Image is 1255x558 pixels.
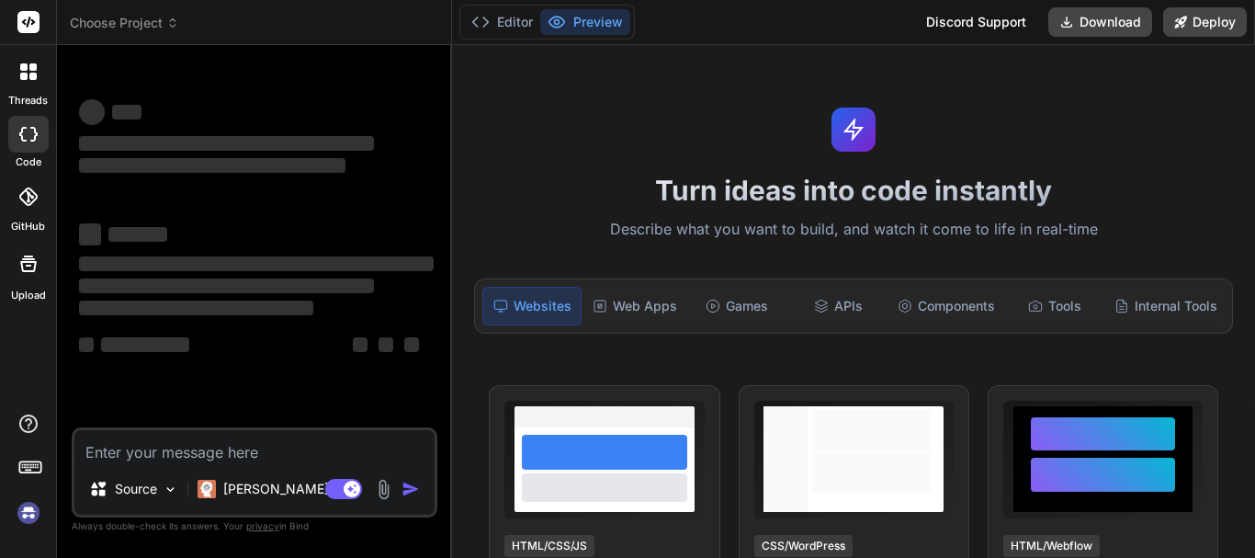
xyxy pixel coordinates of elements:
[79,223,101,245] span: ‌
[79,99,105,125] span: ‌
[70,14,179,32] span: Choose Project
[463,174,1244,207] h1: Turn ideas into code instantly
[16,154,41,170] label: code
[72,518,437,535] p: Always double-check its answers. Your in Bind
[789,287,887,325] div: APIs
[223,480,360,498] p: [PERSON_NAME] 4 S..
[112,105,141,120] span: ‌
[1048,7,1152,37] button: Download
[79,337,94,352] span: ‌
[915,7,1037,37] div: Discord Support
[13,497,44,529] img: signin
[1163,7,1247,37] button: Deploy
[79,136,374,151] span: ‌
[353,337,367,352] span: ‌
[79,279,374,293] span: ‌
[198,480,216,498] img: Claude 4 Sonnet
[11,219,45,234] label: GitHub
[79,256,434,271] span: ‌
[754,535,853,557] div: CSS/WordPress
[540,9,630,35] button: Preview
[79,158,345,173] span: ‌
[504,535,594,557] div: HTML/CSS/JS
[108,227,167,242] span: ‌
[101,337,189,352] span: ‌
[401,480,420,498] img: icon
[163,482,178,497] img: Pick Models
[463,218,1244,242] p: Describe what you want to build, and watch it come to life in real-time
[1006,287,1103,325] div: Tools
[379,337,393,352] span: ‌
[464,9,540,35] button: Editor
[1107,287,1225,325] div: Internal Tools
[1003,535,1100,557] div: HTML/Webflow
[8,93,48,108] label: threads
[482,287,582,325] div: Websites
[890,287,1002,325] div: Components
[373,479,394,500] img: attachment
[688,287,786,325] div: Games
[585,287,684,325] div: Web Apps
[246,520,279,531] span: privacy
[115,480,157,498] p: Source
[404,337,419,352] span: ‌
[11,288,46,303] label: Upload
[79,301,313,315] span: ‌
